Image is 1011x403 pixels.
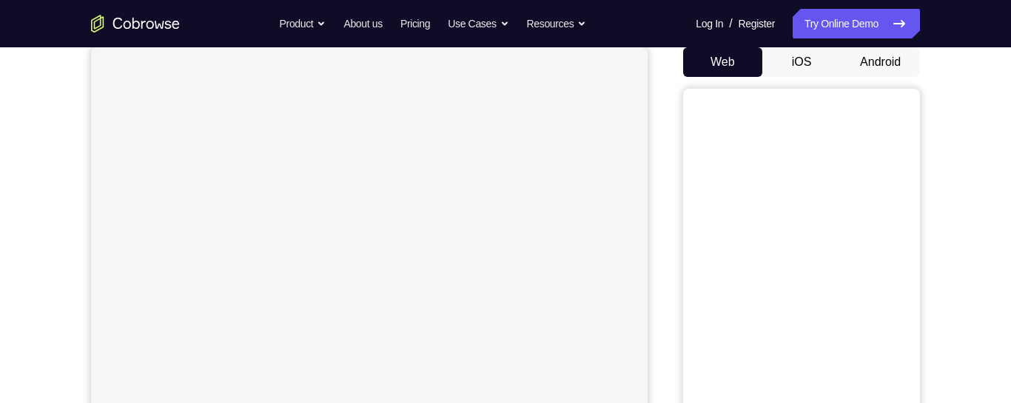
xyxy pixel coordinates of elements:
[762,47,842,77] button: iOS
[343,9,382,38] a: About us
[91,15,180,33] a: Go to the home page
[841,47,920,77] button: Android
[739,9,775,38] a: Register
[729,15,732,33] span: /
[527,9,587,38] button: Resources
[280,9,326,38] button: Product
[793,9,920,38] a: Try Online Demo
[696,9,723,38] a: Log In
[448,9,508,38] button: Use Cases
[400,9,430,38] a: Pricing
[683,47,762,77] button: Web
